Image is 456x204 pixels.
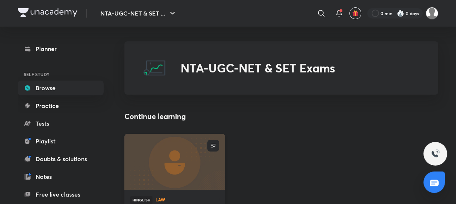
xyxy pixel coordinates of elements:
[18,152,104,166] a: Doubts & solutions
[18,134,104,149] a: Playlist
[96,6,181,21] button: NTA-UGC-NET & SET ...
[18,8,77,19] a: Company Logo
[18,187,104,202] a: Free live classes
[18,8,77,17] img: Company Logo
[426,7,438,20] img: Anagha Barhanpure
[18,169,104,184] a: Notes
[397,10,404,17] img: streak
[155,197,219,203] a: Law
[155,197,219,202] span: Law
[18,68,104,81] h6: SELF STUDY
[18,41,104,56] a: Planner
[124,134,225,190] a: new-thumbnail
[181,61,335,75] h2: NTA-UGC-NET & SET Exams
[130,196,152,204] span: Hinglish
[18,98,104,113] a: Practice
[124,111,186,122] h2: Continue learning
[18,81,104,95] a: Browse
[123,133,226,190] img: new-thumbnail
[352,10,359,17] img: avatar
[18,116,104,131] a: Tests
[431,149,440,158] img: ttu
[349,7,361,19] button: avatar
[142,56,166,80] img: NTA-UGC-NET & SET Exams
